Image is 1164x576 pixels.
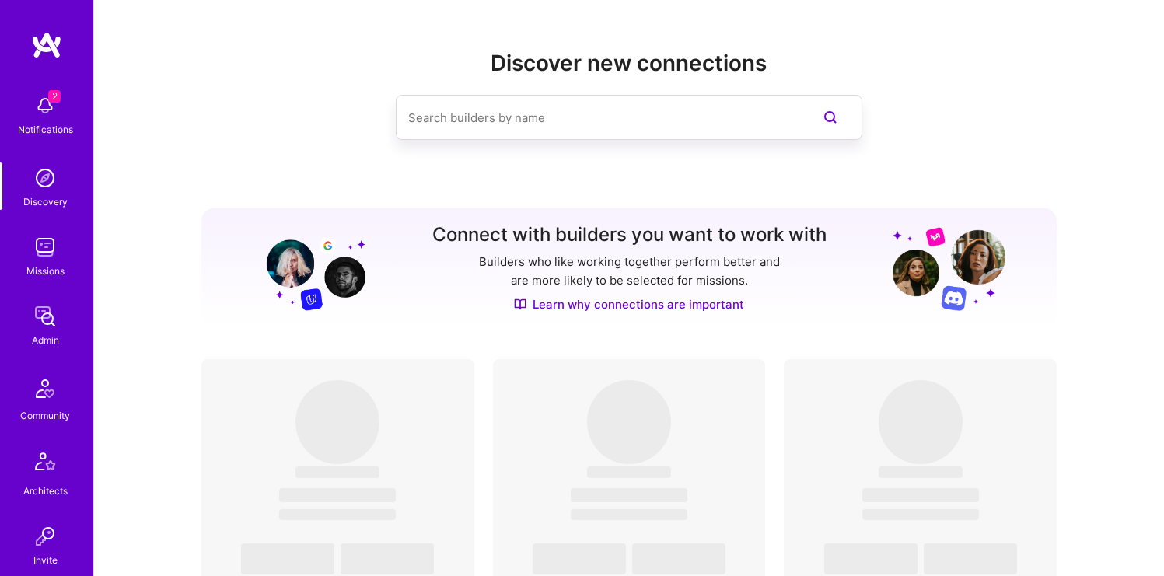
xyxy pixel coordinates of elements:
span: ‌ [862,488,979,502]
h2: Discover new connections [201,51,1057,76]
span: ‌ [295,380,379,464]
img: discovery [30,162,61,194]
img: teamwork [30,232,61,263]
span: ‌ [295,466,379,478]
img: Grow your network [893,226,1005,311]
span: ‌ [587,380,671,464]
span: ‌ [824,543,918,574]
div: Notifications [18,121,73,138]
span: ‌ [241,543,334,574]
span: ‌ [879,380,963,464]
span: ‌ [924,543,1017,574]
img: Community [26,370,64,407]
img: bell [30,90,61,121]
span: ‌ [587,466,671,478]
div: Community [20,407,70,424]
div: Discovery [23,194,68,210]
div: Missions [26,263,65,279]
span: ‌ [341,543,434,574]
i: icon SearchPurple [821,108,840,127]
h3: Connect with builders you want to work with [432,224,827,246]
div: Admin [32,332,59,348]
img: admin teamwork [30,301,61,332]
span: ‌ [279,488,396,502]
span: ‌ [533,543,626,574]
input: Search builders by name [408,98,788,138]
img: logo [31,31,62,59]
span: ‌ [279,509,396,520]
div: Architects [23,483,68,499]
span: ‌ [571,509,687,520]
img: Discover [514,298,526,311]
img: Architects [26,445,64,483]
p: Builders who like working together perform better and are more likely to be selected for missions. [476,253,783,290]
span: 2 [48,90,61,103]
span: ‌ [862,509,979,520]
a: Learn why connections are important [514,296,744,312]
span: ‌ [879,466,963,478]
span: ‌ [632,543,725,574]
div: Invite [33,552,58,568]
img: Grow your network [253,225,365,311]
img: Invite [30,521,61,552]
span: ‌ [571,488,687,502]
